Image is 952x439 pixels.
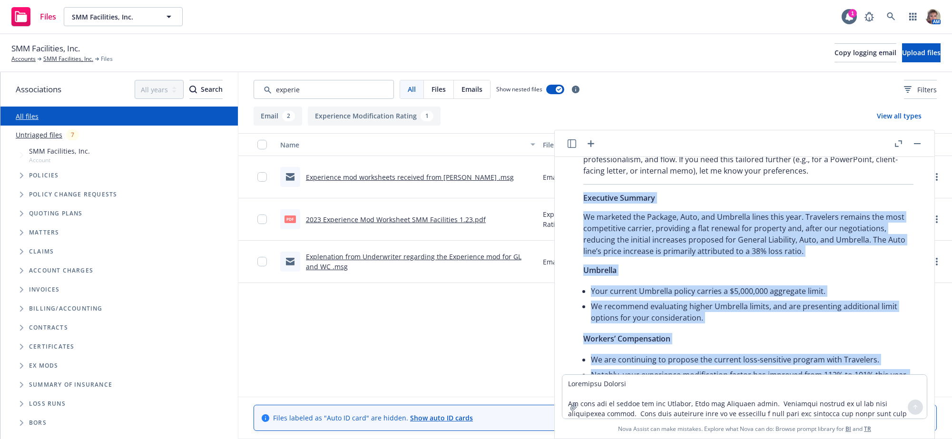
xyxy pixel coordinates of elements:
li: Your current Umbrella policy carries a $5,000,000 aggregate limit. [591,283,913,299]
span: Billing/Accounting [29,306,103,312]
div: Search [189,80,223,98]
a: Search [882,7,901,26]
div: 1 [421,111,433,121]
p: Here’s a of your draft, improved for clarity, professionalism, and flow. If you need this tailore... [583,142,913,176]
span: Claims [29,249,54,254]
a: Accounts [11,55,36,63]
span: Associations [16,83,61,96]
a: Switch app [903,7,923,26]
span: Files labeled as "Auto ID card" are hidden. [273,413,473,423]
span: Invoices [29,287,60,293]
span: BORs [29,420,47,426]
span: Account [29,156,90,164]
div: 1 [848,9,857,18]
a: 2023 Experience Mod Worksheet SMM Facilities 1.23.pdf [306,215,486,224]
img: photo [925,9,941,24]
a: Untriaged files [16,130,62,140]
li: Notably, your experience modification factor has improved from 112% to 101% this year, reducing a... [591,367,913,405]
input: Search by keyword... [254,80,394,99]
span: Upload files [902,48,941,57]
span: Nova Assist can make mistakes. Explore what Nova can do: Browse prompt library for and [618,419,871,439]
span: Copy logging email [834,48,896,57]
span: Quoting plans [29,211,83,216]
button: Experience Modification Rating [308,107,441,126]
span: Summary of insurance [29,382,112,388]
button: SMM Facilities, Inc. [64,7,183,26]
span: Files [432,84,446,94]
div: 2 [282,111,295,121]
span: Executive Summary [583,193,655,203]
button: Filters [904,80,937,99]
div: Name [280,140,525,150]
span: Umbrella [583,265,617,275]
span: Policy change requests [29,192,117,197]
span: Contracts [29,325,68,331]
div: Folder Tree Example [0,299,238,432]
input: Toggle Row Selected [257,257,267,266]
button: Name [276,133,539,156]
button: SearchSearch [189,80,223,99]
span: SMM Facilities, Inc. [29,146,90,156]
a: SMM Facilities, Inc. [43,55,93,63]
p: We marketed the Package, Auto, and Umbrella lines this year. Travelers remains the most competiti... [583,211,913,257]
span: pdf [285,215,296,223]
span: Files [101,55,113,63]
span: Email [543,172,560,182]
span: Show nested files [496,85,542,93]
li: We recommend evaluating higher Umbrella limits, and are presenting additional limit options for y... [591,299,913,325]
div: File type [543,140,620,150]
input: Toggle Row Selected [257,172,267,182]
a: more [931,171,942,183]
span: Policies [29,173,59,178]
a: more [931,256,942,267]
input: Toggle Row Selected [257,215,267,224]
button: View all types [862,107,937,126]
button: Upload files [902,43,941,62]
a: BI [845,425,851,433]
button: Copy logging email [834,43,896,62]
a: Explenation from Underwriter regarding the Experience mod for GL and WC .msg [306,252,521,271]
span: Loss Runs [29,401,66,407]
span: Filters [904,85,937,95]
span: Experience Modification Rating [543,209,630,229]
a: Experience mod worksheets received from [PERSON_NAME] .msg [306,173,514,182]
a: Files [8,3,60,30]
span: Ex Mods [29,363,58,369]
span: Matters [29,230,59,235]
div: Tree Example [0,144,238,299]
svg: Search [189,86,197,93]
span: Filters [917,85,937,95]
input: Select all [257,140,267,149]
span: SMM Facilities, Inc. [72,12,154,22]
span: Emails [461,84,482,94]
a: Show auto ID cards [410,413,473,422]
span: Account charges [29,268,93,273]
span: Files [40,13,56,20]
span: SMM Facilities, Inc. [11,42,80,55]
a: All files [16,112,39,121]
a: TR [864,425,871,433]
span: Workers’ Compensation [583,333,670,344]
span: Email [543,257,560,267]
span: All [408,84,416,94]
li: We are continuing to propose the current loss-sensitive program with Travelers. [591,352,913,367]
span: Certificates [29,344,74,350]
button: File type [539,133,634,156]
a: more [931,214,942,225]
button: Email [254,107,302,126]
div: 7 [66,129,79,140]
a: Report a Bug [860,7,879,26]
